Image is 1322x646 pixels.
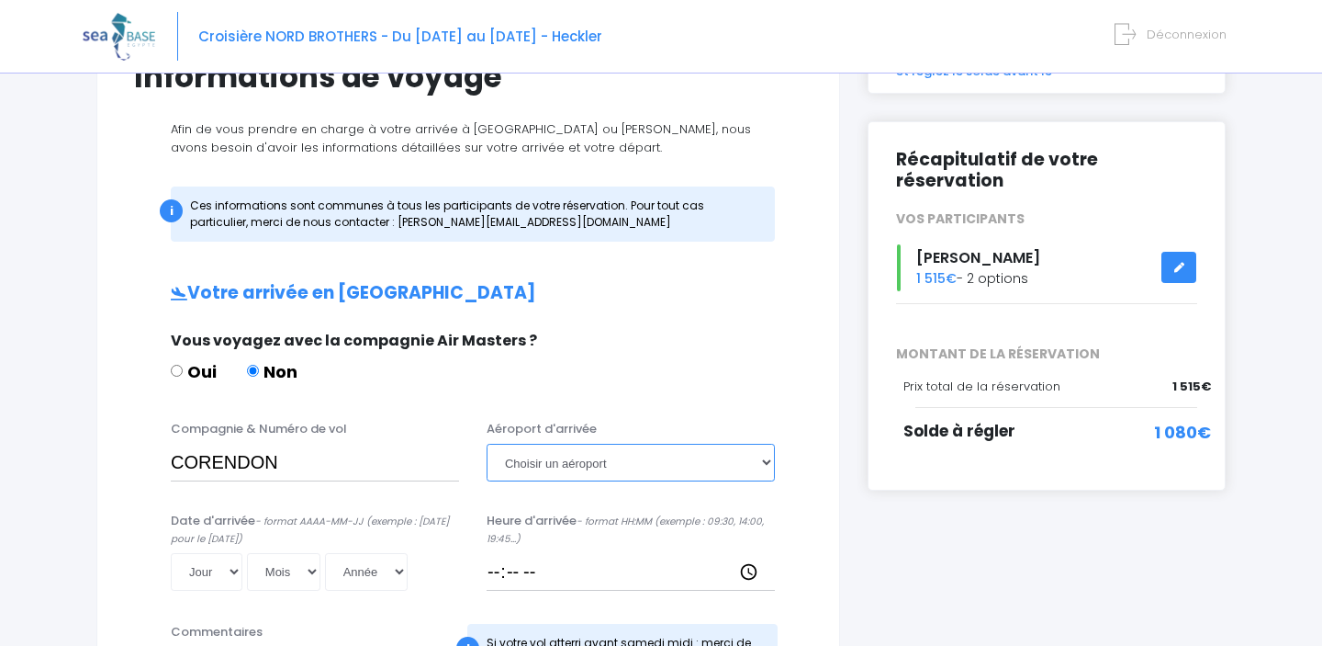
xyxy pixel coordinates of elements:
[1172,378,1211,396] span: 1 515€
[896,150,1197,192] h2: Récapitulatif de votre réservation
[134,120,802,156] p: Afin de vous prendre en charge à votre arrivée à [GEOGRAPHIC_DATA] ou [PERSON_NAME], nous avons b...
[247,359,297,384] label: Non
[171,515,449,547] i: - format AAAA-MM-JJ (exemple : [DATE] pour le [DATE])
[916,247,1040,268] span: [PERSON_NAME]
[171,512,459,548] label: Date d'arrivée
[134,59,802,95] h1: Informations de voyage
[882,210,1211,229] div: VOS PARTICIPANTS
[171,330,537,351] span: Vous voyagez avec la compagnie Air Masters ?
[134,283,802,304] h2: Votre arrivée en [GEOGRAPHIC_DATA]
[171,365,183,377] input: Oui
[1154,420,1211,445] span: 1 080€
[1147,26,1227,43] span: Déconnexion
[903,420,1015,442] span: Solde à régler
[882,345,1211,364] span: MONTANT DE LA RÉSERVATION
[487,420,597,438] label: Aéroport d'arrivée
[171,187,775,242] div: Ces informations sont communes à tous les participants de votre réservation. Pour tout cas partic...
[916,269,957,288] span: 1 515€
[247,365,259,377] input: Non
[198,27,602,46] span: Croisière NORD BROTHERS - Du [DATE] au [DATE] - Heckler
[882,244,1211,291] div: - 2 options
[487,515,764,547] i: - format HH:MM (exemple : 09:30, 14:00, 19:45...)
[171,420,347,438] label: Compagnie & Numéro de vol
[160,199,183,222] div: i
[903,378,1060,395] span: Prix total de la réservation
[171,359,217,384] label: Oui
[171,623,263,641] label: Commentaires
[487,512,775,548] label: Heure d'arrivée
[487,553,775,590] input: __:__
